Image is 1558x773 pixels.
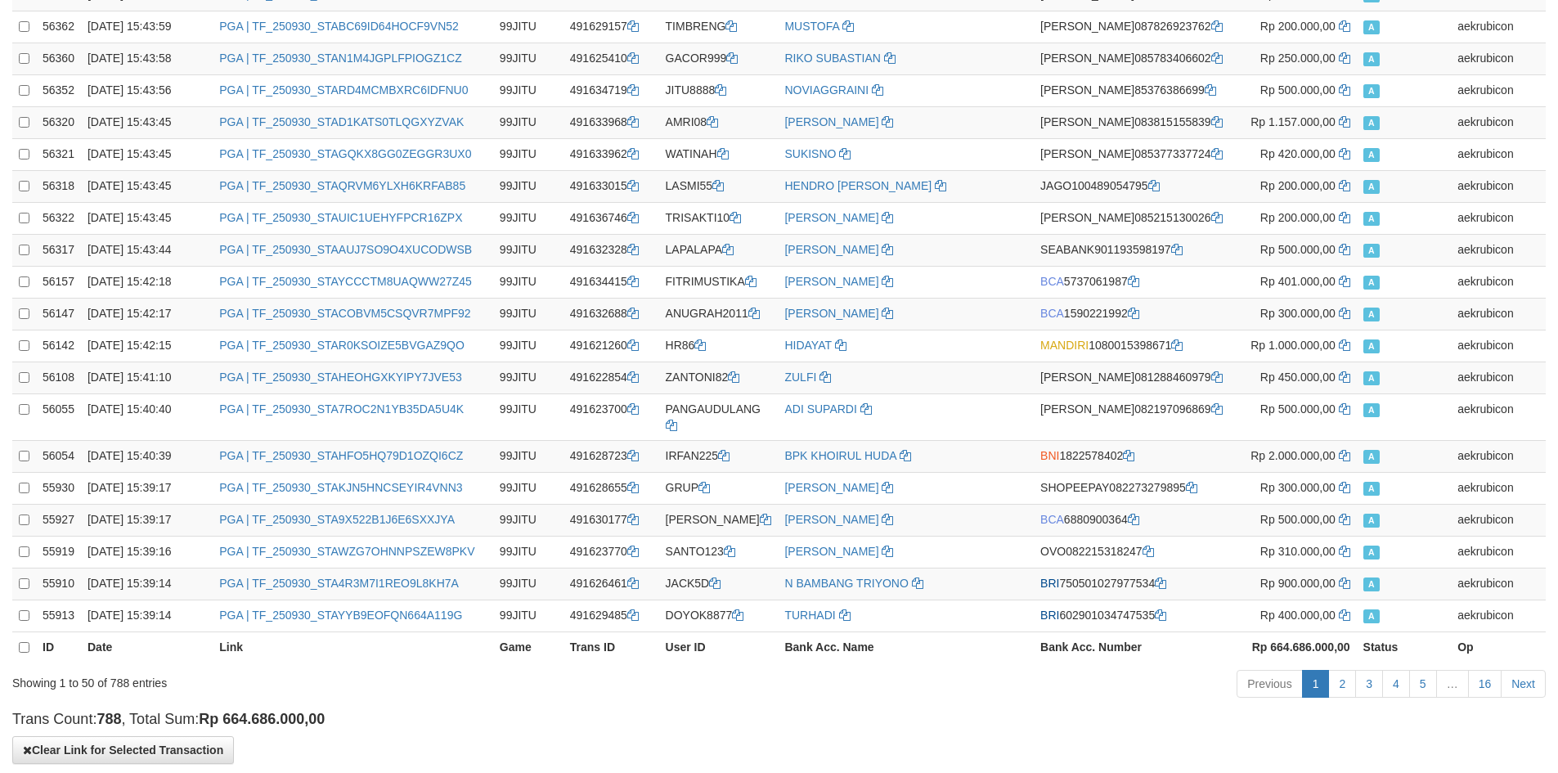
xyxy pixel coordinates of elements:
[1040,20,1134,33] span: [PERSON_NAME]
[36,504,81,536] td: 55927
[1451,440,1546,472] td: aekrubicon
[1328,670,1356,698] a: 2
[1363,371,1380,385] span: Approved - Marked by aekrubicon
[1040,339,1089,352] span: MANDIRI
[563,504,659,536] td: 491630177
[1260,20,1336,33] span: Rp 200.000,00
[493,202,563,234] td: 99JITU
[1040,52,1134,65] span: [PERSON_NAME]
[1260,545,1336,558] span: Rp 310.000,00
[784,307,878,320] a: [PERSON_NAME]
[1451,170,1546,202] td: aekrubicon
[1260,371,1336,384] span: Rp 450.000,00
[659,170,779,202] td: LASMI55
[219,513,455,526] a: PGA | TF_250930_STA9X522B1J6E6SXXJYA
[36,330,81,362] td: 56142
[36,298,81,330] td: 56147
[1363,578,1380,591] span: Approved - Marked by aekrubicon
[36,362,81,393] td: 56108
[563,536,659,568] td: 491623770
[659,362,779,393] td: ZANTONI82
[1363,20,1380,34] span: Approved - Marked by aekrubicon
[1451,504,1546,536] td: aekrubicon
[1034,440,1231,472] td: 1822578402
[1451,266,1546,298] td: aekrubicon
[219,115,464,128] a: PGA | TF_250930_STAD1KATS0TLQGXYZVAK
[36,631,81,663] th: ID
[1260,481,1336,494] span: Rp 300.000,00
[1382,670,1410,698] a: 4
[563,393,659,440] td: 491623700
[659,440,779,472] td: IRFAN225
[1034,536,1231,568] td: 082215318247
[1363,546,1380,560] span: Approved - Marked by aekrubicon
[219,609,462,622] a: PGA | TF_250930_STAYYB9EOFQN664A119G
[1260,52,1336,65] span: Rp 250.000,00
[36,43,81,74] td: 56360
[1040,481,1109,494] span: SHOPEEPAY
[1260,609,1336,622] span: Rp 400.000,00
[81,440,213,472] td: [DATE] 15:40:39
[219,545,474,558] a: PGA | TF_250930_STAWZG7OHNNPSZEW8PKV
[563,362,659,393] td: 491622854
[659,74,779,106] td: JITU8888
[1040,179,1071,192] span: JAGO
[1363,84,1380,98] span: Approved - Marked by aekrubicon
[1363,116,1380,130] span: Approved - Marked by aekrubicon
[1451,536,1546,568] td: aekrubicon
[1040,449,1059,462] span: BNI
[36,138,81,170] td: 56321
[1034,106,1231,138] td: 083815155839
[1260,307,1336,320] span: Rp 300.000,00
[1034,568,1231,600] td: 750501027977534
[784,115,878,128] a: [PERSON_NAME]
[784,339,831,352] a: HIDAYAT
[1302,670,1330,698] a: 1
[563,472,659,504] td: 491628655
[1252,640,1350,654] strong: Rp 664.686.000,00
[493,170,563,202] td: 99JITU
[81,234,213,266] td: [DATE] 15:43:44
[563,74,659,106] td: 491634719
[81,393,213,440] td: [DATE] 15:40:40
[1034,393,1231,440] td: 082197096869
[1034,202,1231,234] td: 085215130026
[219,307,470,320] a: PGA | TF_250930_STACOBVM5CSQVR7MPF92
[36,170,81,202] td: 56318
[563,234,659,266] td: 491632328
[659,393,779,440] td: PANGAUDULANG
[659,600,779,631] td: DOYOK8877
[81,43,213,74] td: [DATE] 15:43:58
[1451,106,1546,138] td: aekrubicon
[784,52,880,65] a: RIKO SUBASTIAN
[1451,631,1546,663] th: Op
[219,147,471,160] a: PGA | TF_250930_STAGQKX8GG0ZEGGR3UX0
[659,266,779,298] td: FITRIMUSTIKA
[1237,670,1302,698] a: Previous
[659,472,779,504] td: GRUP
[1451,74,1546,106] td: aekrubicon
[81,74,213,106] td: [DATE] 15:43:56
[659,234,779,266] td: LAPALAPA
[1363,308,1380,321] span: Approved - Marked by aekrubicon
[97,711,121,727] strong: 788
[784,20,839,33] a: MUSTOFA
[1034,234,1231,266] td: 901193598197
[1451,600,1546,631] td: aekrubicon
[659,631,779,663] th: User ID
[493,266,563,298] td: 99JITU
[563,266,659,298] td: 491634415
[1260,275,1336,288] span: Rp 401.000,00
[219,449,463,462] a: PGA | TF_250930_STAHFO5HQ79D1OZQI6CZ
[1034,330,1231,362] td: 1080015398671
[12,712,1546,728] h4: Trans Count: , Total Sum:
[784,211,878,224] a: [PERSON_NAME]
[219,402,464,416] a: PGA | TF_250930_STA7ROC2N1YB35DA5U4K
[81,631,213,663] th: Date
[81,536,213,568] td: [DATE] 15:39:16
[1451,234,1546,266] td: aekrubicon
[1250,449,1336,462] span: Rp 2.000.000,00
[563,631,659,663] th: Trans ID
[219,371,462,384] a: PGA | TF_250930_STAHEOHGXKYIPY7JVE53
[1040,211,1134,224] span: [PERSON_NAME]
